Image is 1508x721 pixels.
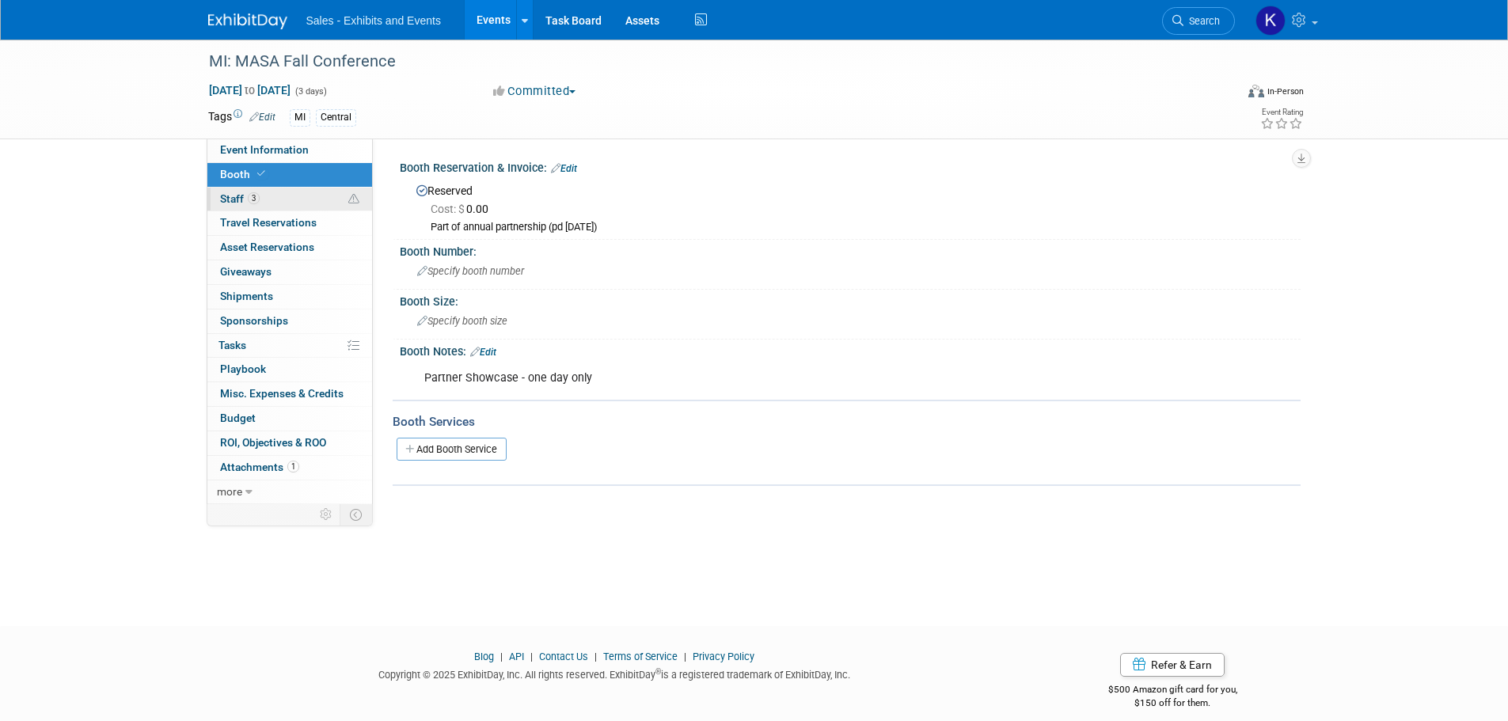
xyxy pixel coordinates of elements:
[207,407,372,431] a: Budget
[220,192,260,205] span: Staff
[220,168,268,180] span: Booth
[1045,673,1301,709] div: $500 Amazon gift card for you,
[220,362,266,375] span: Playbook
[1120,653,1225,677] a: Refer & Earn
[220,461,299,473] span: Attachments
[248,192,260,204] span: 3
[413,362,1126,394] div: Partner Showcase - one day only
[208,664,1022,682] div: Copyright © 2025 ExhibitDay, Inc. All rights reserved. ExhibitDay is a registered trademark of Ex...
[249,112,275,123] a: Edit
[207,211,372,235] a: Travel Reservations
[340,504,372,525] td: Toggle Event Tabs
[207,309,372,333] a: Sponsorships
[412,179,1289,234] div: Reserved
[526,651,537,662] span: |
[207,334,372,358] a: Tasks
[220,216,317,229] span: Travel Reservations
[470,347,496,358] a: Edit
[400,240,1301,260] div: Booth Number:
[290,109,310,126] div: MI
[1183,15,1220,27] span: Search
[313,504,340,525] td: Personalize Event Tab Strip
[1045,696,1301,710] div: $150 off for them.
[207,382,372,406] a: Misc. Expenses & Credits
[207,139,372,162] a: Event Information
[431,221,1289,234] div: Part of annual partnership (pd [DATE])
[208,108,275,127] td: Tags
[220,314,288,327] span: Sponsorships
[400,340,1301,360] div: Booth Notes:
[207,431,372,455] a: ROI, Objectives & ROO
[680,651,690,662] span: |
[220,241,314,253] span: Asset Reservations
[1162,7,1235,35] a: Search
[218,339,246,351] span: Tasks
[488,83,582,100] button: Committed
[348,192,359,207] span: Potential Scheduling Conflict -- at least one attendee is tagged in another overlapping event.
[220,436,326,449] span: ROI, Objectives & ROO
[400,290,1301,309] div: Booth Size:
[431,203,466,215] span: Cost: $
[220,143,309,156] span: Event Information
[496,651,507,662] span: |
[207,358,372,381] a: Playbook
[655,667,661,676] sup: ®
[1267,85,1304,97] div: In-Person
[539,651,588,662] a: Contact Us
[220,412,256,424] span: Budget
[397,438,507,461] a: Add Booth Service
[220,265,272,278] span: Giveaways
[1141,82,1305,106] div: Event Format
[220,387,344,400] span: Misc. Expenses & Credits
[294,86,327,97] span: (3 days)
[316,109,356,126] div: Central
[203,47,1211,76] div: MI: MASA Fall Conference
[207,285,372,309] a: Shipments
[431,203,495,215] span: 0.00
[1260,108,1303,116] div: Event Rating
[1255,6,1286,36] img: Kara Haven
[207,236,372,260] a: Asset Reservations
[217,485,242,498] span: more
[207,260,372,284] a: Giveaways
[474,651,494,662] a: Blog
[208,13,287,29] img: ExhibitDay
[417,315,507,327] span: Specify booth size
[591,651,601,662] span: |
[417,265,524,277] span: Specify booth number
[287,461,299,472] span: 1
[551,163,577,174] a: Edit
[207,188,372,211] a: Staff3
[1248,85,1264,97] img: Format-Inperson.png
[208,83,291,97] span: [DATE] [DATE]
[393,413,1301,431] div: Booth Services
[207,163,372,187] a: Booth
[220,290,273,302] span: Shipments
[306,14,441,27] span: Sales - Exhibits and Events
[207,480,372,504] a: more
[509,651,524,662] a: API
[603,651,678,662] a: Terms of Service
[257,169,265,178] i: Booth reservation complete
[207,456,372,480] a: Attachments1
[693,651,754,662] a: Privacy Policy
[400,156,1301,176] div: Booth Reservation & Invoice:
[242,84,257,97] span: to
